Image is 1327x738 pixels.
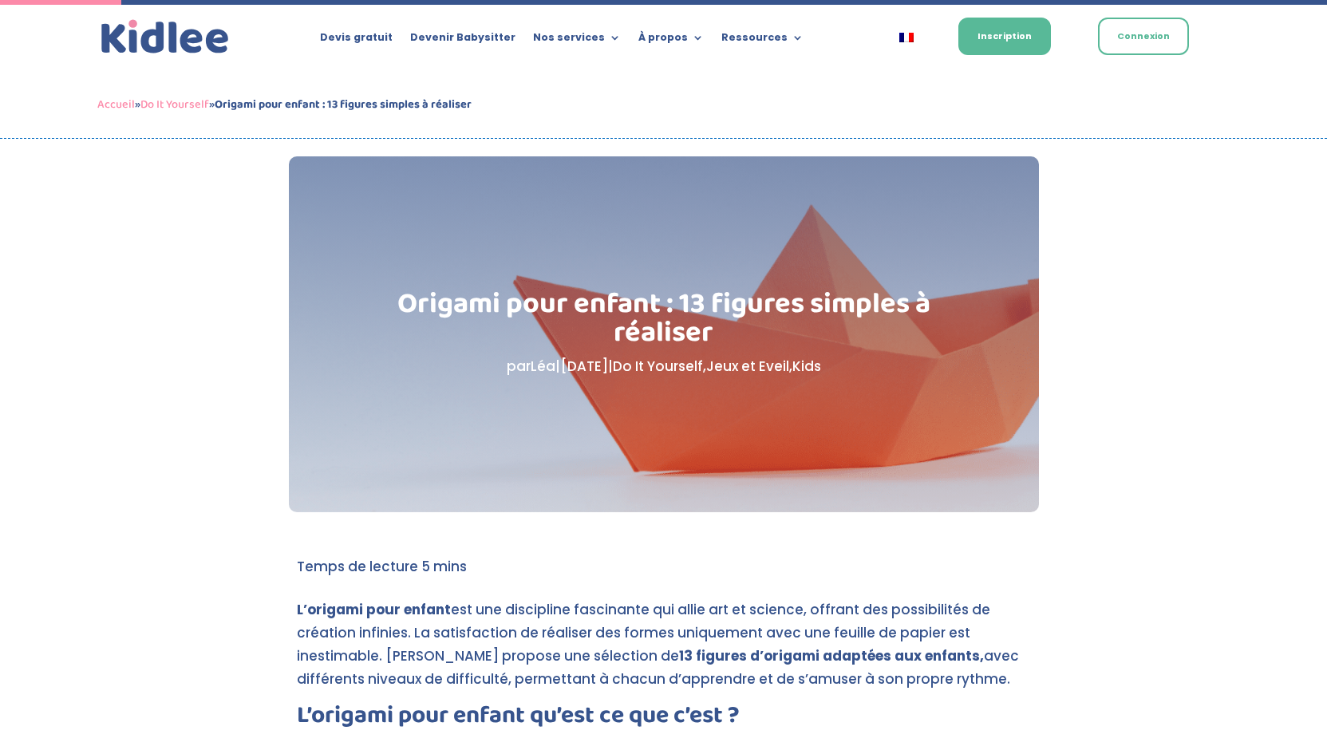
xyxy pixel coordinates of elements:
[297,704,1031,736] h2: L’origami pour enfant qu’est ce que c’est ?
[613,357,703,376] a: Do It Yourself
[369,355,958,378] p: par | | , ,
[706,357,789,376] a: Jeux et Eveil
[679,646,984,665] strong: 13 figures d’origami adaptées aux enfants,
[297,598,1031,704] p: est une discipline fascinante qui allie art et science, offrant des possibilités de création infi...
[560,357,608,376] span: [DATE]
[531,357,555,376] a: Léa
[369,290,958,355] h1: Origami pour enfant : 13 figures simples à réaliser
[297,600,451,619] strong: L’origami pour enfant
[792,357,821,376] a: Kids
